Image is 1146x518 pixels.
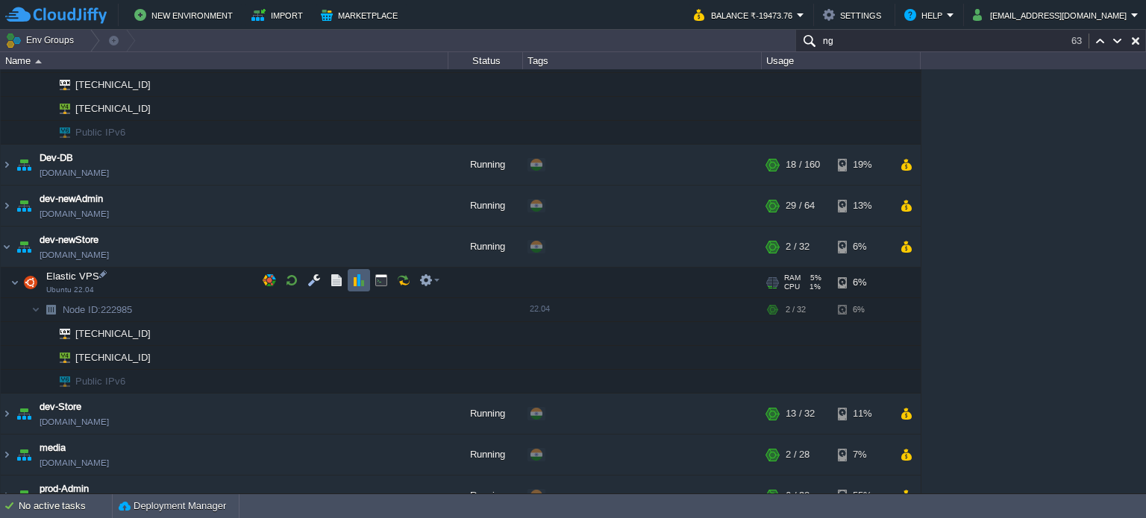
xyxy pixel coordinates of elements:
div: Running [448,145,523,185]
a: Public IPv6 [74,376,128,387]
div: 19% [838,145,886,185]
img: AMDAwAAAACH5BAEAAAAALAAAAAABAAEAAAICRAEAOw== [49,346,70,369]
img: AMDAwAAAACH5BAEAAAAALAAAAAABAAEAAAICRAEAOw== [20,268,41,297]
img: AMDAwAAAACH5BAEAAAAALAAAAAABAAEAAAICRAEAOw== [49,121,70,144]
a: dev-Store [40,399,81,414]
div: Name [1,52,448,69]
span: RAM [784,274,801,282]
span: 222985 [61,303,134,316]
div: 6% [838,227,886,267]
span: 22.04 [530,304,550,313]
img: AMDAwAAAACH5BAEAAAAALAAAAAABAAEAAAICRAEAOw== [40,346,49,369]
div: Tags [524,52,761,69]
img: AMDAwAAAACH5BAEAAAAALAAAAAABAAEAAAICRAEAOw== [49,370,70,393]
span: Public IPv6 [74,121,128,144]
span: Public IPv6 [74,370,128,393]
div: Running [448,227,523,267]
a: Elastic VPSUbuntu 22.04 [45,271,101,282]
img: AMDAwAAAACH5BAEAAAAALAAAAAABAAEAAAICRAEAOw== [1,435,13,475]
div: 29 / 64 [786,186,815,226]
a: [TECHNICAL_ID] [74,79,153,90]
div: No active tasks [19,494,112,518]
img: AMDAwAAAACH5BAEAAAAALAAAAAABAAEAAAICRAEAOw== [49,322,70,345]
div: 7% [838,435,886,475]
a: Public IPv6 [74,127,128,138]
img: AMDAwAAAACH5BAEAAAAALAAAAAABAAEAAAICRAEAOw== [13,435,34,475]
span: [DOMAIN_NAME] [40,206,109,221]
img: AMDAwAAAACH5BAEAAAAALAAAAAABAAEAAAICRAEAOw== [40,97,49,120]
button: Balance ₹-19473.76 [694,6,797,24]
span: [TECHNICAL_ID] [74,73,153,96]
img: AMDAwAAAACH5BAEAAAAALAAAAAABAAEAAAICRAEAOw== [13,227,34,267]
div: Usage [763,52,920,69]
img: CloudJiffy [5,6,107,25]
a: media [40,440,66,455]
button: Help [904,6,947,24]
span: Ubuntu 22.04 [46,285,94,294]
button: Marketplace [321,6,402,24]
img: AMDAwAAAACH5BAEAAAAALAAAAAABAAEAAAICRAEAOw== [13,394,34,434]
div: Running [448,394,523,434]
div: 63 [1071,34,1089,48]
div: 55% [838,476,886,516]
div: Status [449,52,522,69]
img: AMDAwAAAACH5BAEAAAAALAAAAAABAAEAAAICRAEAOw== [1,227,13,267]
img: AMDAwAAAACH5BAEAAAAALAAAAAABAAEAAAICRAEAOw== [13,186,34,226]
img: AMDAwAAAACH5BAEAAAAALAAAAAABAAEAAAICRAEAOw== [1,476,13,516]
img: AMDAwAAAACH5BAEAAAAALAAAAAABAAEAAAICRAEAOw== [40,322,49,345]
img: AMDAwAAAACH5BAEAAAAALAAAAAABAAEAAAICRAEAOw== [40,298,61,321]
span: 1% [806,282,821,291]
div: Running [448,435,523,475]
img: AMDAwAAAACH5BAEAAAAALAAAAAABAAEAAAICRAEAOw== [13,145,34,185]
span: [TECHNICAL_ID] [74,322,153,345]
img: AMDAwAAAACH5BAEAAAAALAAAAAABAAEAAAICRAEAOw== [1,394,13,434]
a: prod-Admin [40,481,89,496]
img: AMDAwAAAACH5BAEAAAAALAAAAAABAAEAAAICRAEAOw== [10,268,19,297]
span: [DOMAIN_NAME] [40,414,109,429]
button: Settings [823,6,886,24]
a: Dev-DB [40,151,73,165]
img: AMDAwAAAACH5BAEAAAAALAAAAAABAAEAAAICRAEAOw== [40,121,49,144]
button: Import [251,6,307,24]
img: AMDAwAAAACH5BAEAAAAALAAAAAABAAEAAAICRAEAOw== [49,97,70,120]
a: [TECHNICAL_ID] [74,328,153,339]
div: 13% [838,186,886,226]
div: 6% [838,268,886,297]
img: AMDAwAAAACH5BAEAAAAALAAAAAABAAEAAAICRAEAOw== [31,298,40,321]
a: [TECHNICAL_ID] [74,103,153,114]
div: 2 / 32 [786,227,810,267]
div: 11% [838,394,886,434]
button: [EMAIL_ADDRESS][DOMAIN_NAME] [973,6,1131,24]
span: 5% [807,274,821,282]
button: Deployment Manager [119,499,226,514]
div: 2 / 28 [786,435,810,475]
img: AMDAwAAAACH5BAEAAAAALAAAAAABAAEAAAICRAEAOw== [40,370,49,393]
span: Node ID: [63,304,101,315]
a: [DOMAIN_NAME] [40,455,109,470]
a: dev-newAdmin [40,192,103,206]
div: 6% [838,298,886,321]
a: [TECHNICAL_ID] [74,352,153,363]
a: Node ID:222985 [61,303,134,316]
span: [DOMAIN_NAME] [40,165,109,180]
button: Env Groups [5,30,79,51]
img: AMDAwAAAACH5BAEAAAAALAAAAAABAAEAAAICRAEAOw== [1,186,13,226]
div: Running [448,186,523,226]
div: 2 / 32 [786,298,806,321]
span: [TECHNICAL_ID] [74,97,153,120]
div: 13 / 32 [786,394,815,434]
span: [TECHNICAL_ID] [74,346,153,369]
a: dev-newStore [40,233,98,247]
span: CPU [784,282,800,291]
div: Running [448,476,523,516]
span: Elastic VPS [45,270,101,282]
img: AMDAwAAAACH5BAEAAAAALAAAAAABAAEAAAICRAEAOw== [35,60,42,63]
img: AMDAwAAAACH5BAEAAAAALAAAAAABAAEAAAICRAEAOw== [49,73,70,96]
div: 6 / 32 [786,476,810,516]
div: 18 / 160 [786,145,820,185]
